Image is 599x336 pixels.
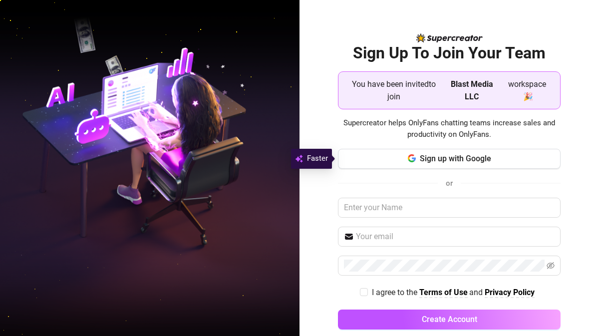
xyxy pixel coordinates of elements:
[356,231,555,243] input: Your email
[295,153,303,165] img: svg%3e
[446,179,453,188] span: or
[419,288,468,297] strong: Terms of Use
[416,33,483,42] img: logo-BBDzfeDw.svg
[338,149,561,169] button: Sign up with Google
[502,78,552,103] span: workspace 🎉
[469,288,485,297] span: and
[547,262,555,270] span: eye-invisible
[338,310,561,330] button: Create Account
[338,117,561,141] span: Supercreator helps OnlyFans chatting teams increase sales and productivity on OnlyFans.
[422,315,477,324] span: Create Account
[485,288,535,297] strong: Privacy Policy
[307,153,328,165] span: Faster
[420,154,491,163] span: Sign up with Google
[419,288,468,298] a: Terms of Use
[372,288,419,297] span: I agree to the
[485,288,535,298] a: Privacy Policy
[346,78,442,103] span: You have been invited to join
[338,198,561,218] input: Enter your Name
[451,79,493,101] strong: Blast Media LLC
[338,43,561,63] h2: Sign Up To Join Your Team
